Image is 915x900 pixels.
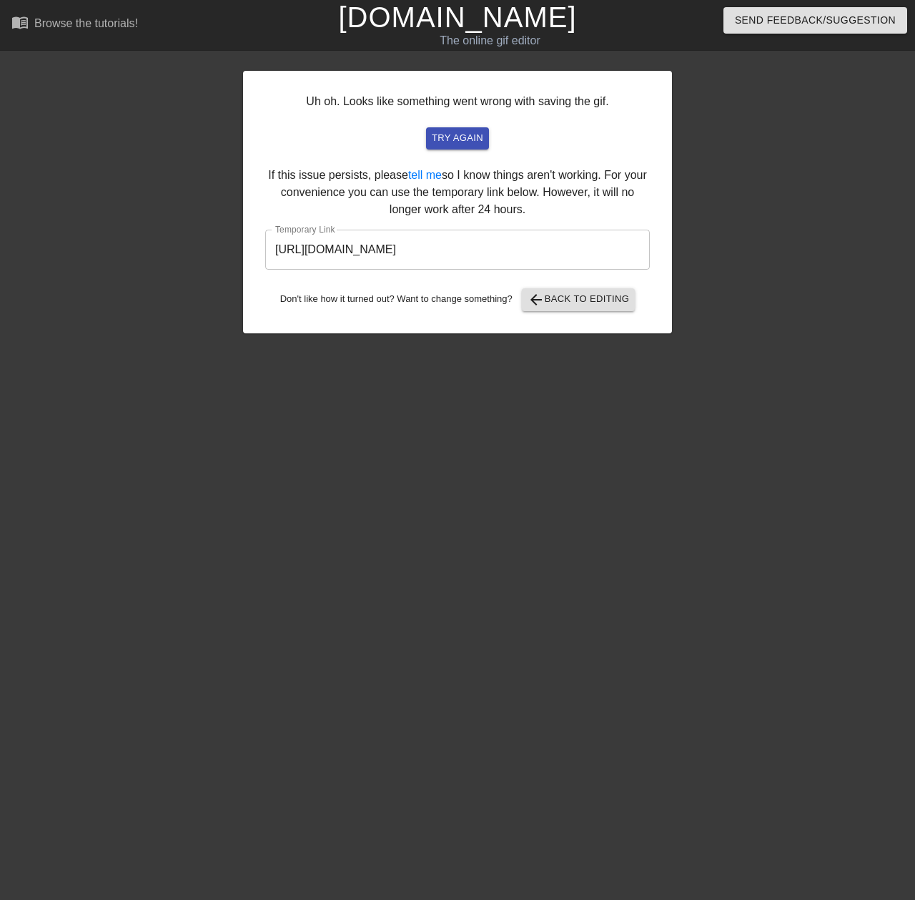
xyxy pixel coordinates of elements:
[426,127,489,150] button: try again
[243,71,672,333] div: Uh oh. Looks like something went wrong with saving the gif. If this issue persists, please so I k...
[528,291,630,308] span: Back to Editing
[34,17,138,29] div: Browse the tutorials!
[528,291,545,308] span: arrow_back
[265,288,650,311] div: Don't like how it turned out? Want to change something?
[408,169,442,181] a: tell me
[735,11,896,29] span: Send Feedback/Suggestion
[432,130,483,147] span: try again
[11,14,138,36] a: Browse the tutorials!
[338,1,576,33] a: [DOMAIN_NAME]
[522,288,635,311] button: Back to Editing
[312,32,668,49] div: The online gif editor
[723,7,907,34] button: Send Feedback/Suggestion
[265,230,650,270] input: bare
[11,14,29,31] span: menu_book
